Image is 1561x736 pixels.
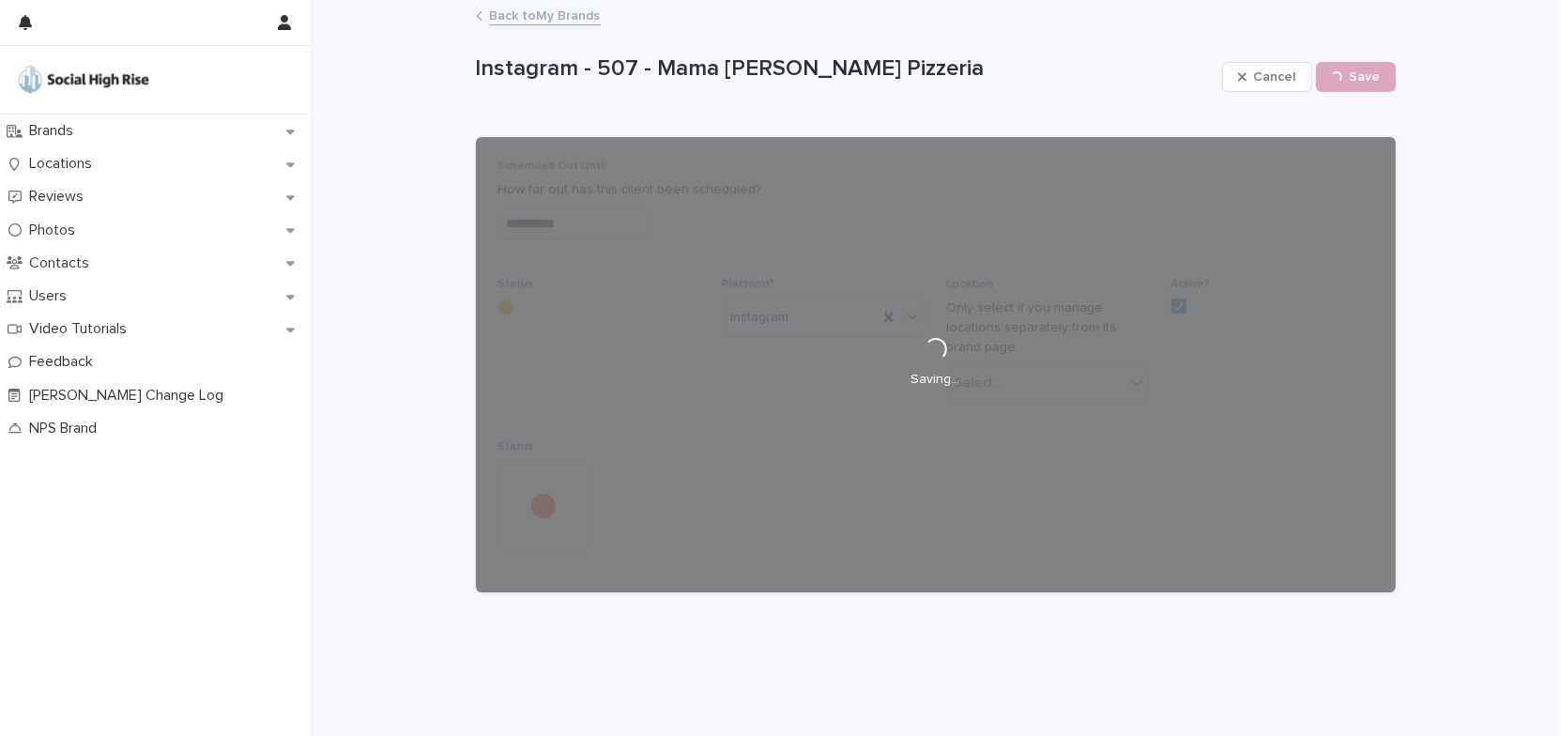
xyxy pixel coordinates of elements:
p: Saving… [911,372,960,388]
p: Video Tutorials [22,320,142,338]
p: Photos [22,222,90,239]
p: NPS Brand [22,420,112,437]
p: Contacts [22,254,104,272]
span: Save [1350,70,1381,84]
p: Instagram - 507 - Mama [PERSON_NAME] Pizzeria [476,55,1215,83]
p: Users [22,287,82,305]
img: o5DnuTxEQV6sW9jFYBBf [15,61,152,99]
p: Locations [22,155,107,173]
p: Feedback [22,353,108,371]
span: Cancel [1254,70,1296,84]
p: [PERSON_NAME] Change Log [22,387,238,405]
a: Back toMy Brands [490,4,601,25]
p: Brands [22,122,88,140]
p: Reviews [22,188,99,206]
button: Save [1316,62,1396,92]
button: Cancel [1222,62,1312,92]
